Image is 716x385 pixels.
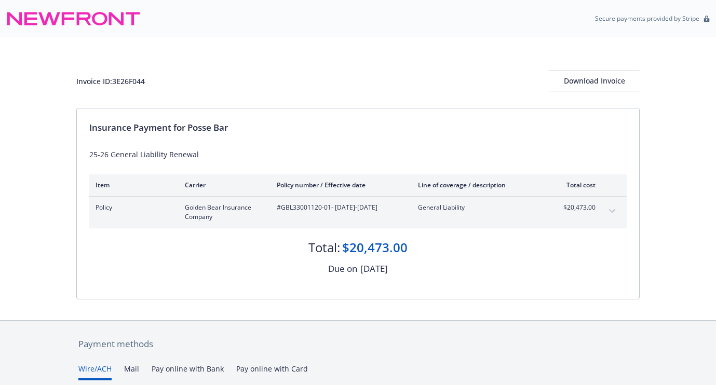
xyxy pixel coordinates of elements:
[236,363,308,380] button: Pay online with Card
[89,149,627,160] div: 25-26 General Liability Renewal
[557,203,596,212] span: $20,473.00
[604,203,620,219] button: expand content
[124,363,139,380] button: Mail
[277,181,401,189] div: Policy number / Effective date
[89,121,627,134] div: Insurance Payment for Posse Bar
[96,181,168,189] div: Item
[418,203,540,212] span: General Liability
[328,262,357,276] div: Due on
[277,203,401,212] span: #GBL33001120-01 - [DATE]-[DATE]
[418,181,540,189] div: Line of coverage / description
[557,181,596,189] div: Total cost
[78,363,112,380] button: Wire/ACH
[96,203,168,212] span: Policy
[152,363,224,380] button: Pay online with Bank
[76,76,145,87] div: Invoice ID: 3E26F044
[342,239,408,256] div: $20,473.00
[78,337,638,351] div: Payment methods
[360,262,388,276] div: [DATE]
[308,239,340,256] div: Total:
[185,203,260,222] span: Golden Bear Insurance Company
[185,181,260,189] div: Carrier
[89,197,627,228] div: PolicyGolden Bear Insurance Company#GBL33001120-01- [DATE]-[DATE]General Liability$20,473.00expan...
[595,14,699,23] p: Secure payments provided by Stripe
[549,71,640,91] button: Download Invoice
